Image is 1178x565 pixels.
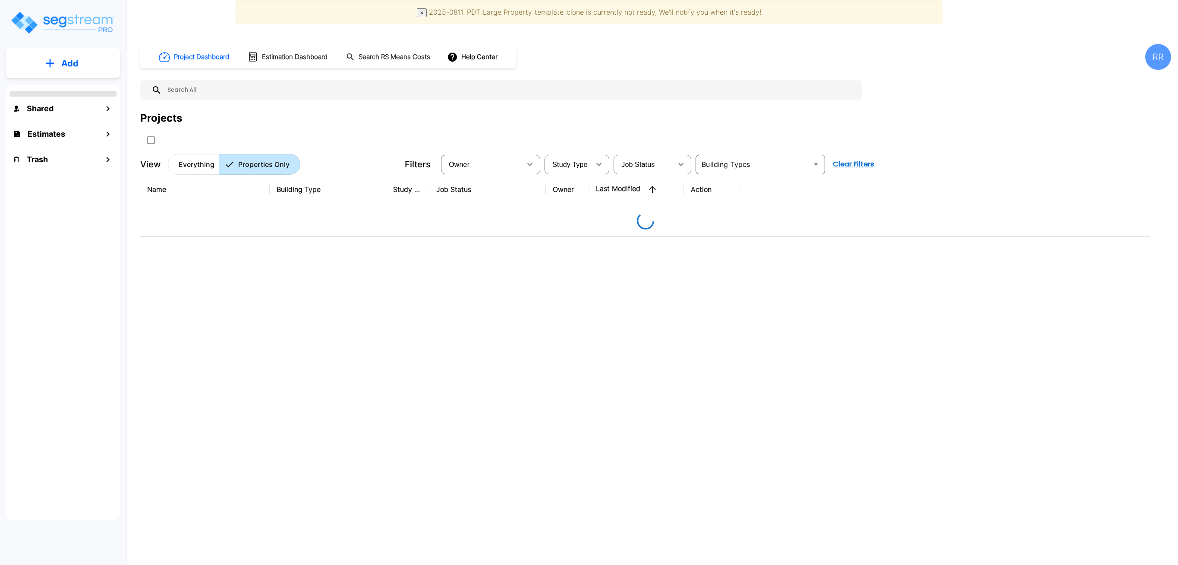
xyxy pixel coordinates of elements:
[552,161,587,168] span: Study Type
[449,161,469,168] span: Owner
[417,8,427,17] button: Close
[262,52,328,62] h1: Estimation Dashboard
[546,152,590,176] div: Select
[6,51,120,76] button: Add
[168,154,220,175] button: Everything
[174,52,229,62] h1: Project Dashboard
[179,159,214,169] p: Everything
[684,174,740,205] th: Action
[140,110,182,126] div: Projects
[61,57,79,70] p: Add
[1145,44,1171,70] div: RR
[238,159,290,169] p: Properties Only
[621,161,655,168] span: Job Status
[405,158,431,171] p: Filters
[443,152,521,176] div: Select
[546,174,589,205] th: Owner
[445,49,501,65] button: Help Center
[420,9,424,16] span: ×
[244,48,332,66] button: Estimation Dashboard
[343,49,435,66] button: Search RS Means Costs
[142,132,160,149] button: SelectAll
[10,10,116,35] img: Logo
[359,52,430,62] h1: Search RS Means Costs
[168,154,300,175] div: Platform
[589,174,684,205] th: Last Modified
[27,154,48,165] h1: Trash
[162,80,857,100] input: Search All
[810,158,822,170] button: Open
[140,158,161,171] p: View
[155,47,234,66] button: Project Dashboard
[429,174,546,205] th: Job Status
[140,174,270,205] th: Name
[386,174,429,205] th: Study Type
[615,152,672,176] div: Select
[28,128,65,140] h1: Estimates
[270,174,386,205] th: Building Type
[219,154,300,175] button: Properties Only
[698,158,808,170] input: Building Types
[829,156,878,173] button: Clear Filters
[27,103,54,114] h1: Shared
[429,8,761,16] span: 2025-0811_PDT_Large Property_template_clone is currently not ready, We'll notify you when it's re...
